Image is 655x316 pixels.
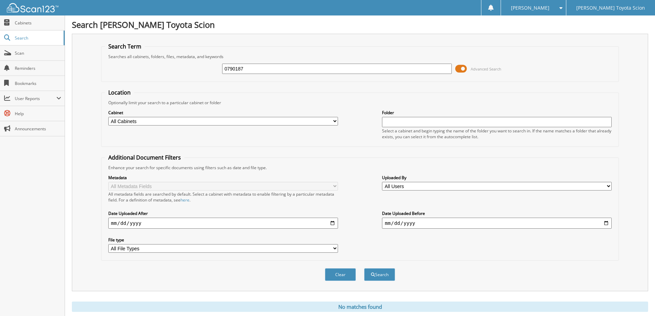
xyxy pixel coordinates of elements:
[72,302,648,312] div: No matches found
[382,128,612,140] div: Select a cabinet and begin typing the name of the folder you want to search in. If the name match...
[511,6,549,10] span: [PERSON_NAME]
[15,80,61,86] span: Bookmarks
[105,100,615,106] div: Optionally limit your search to a particular cabinet or folder
[108,210,338,216] label: Date Uploaded After
[108,110,338,116] label: Cabinet
[108,237,338,243] label: File type
[15,96,56,101] span: User Reports
[382,175,612,181] label: Uploaded By
[15,126,61,132] span: Announcements
[108,191,338,203] div: All metadata fields are searched by default. Select a cabinet with metadata to enable filtering b...
[105,165,615,171] div: Enhance your search for specific documents using filters such as date and file type.
[108,175,338,181] label: Metadata
[382,110,612,116] label: Folder
[105,43,145,50] legend: Search Term
[15,20,61,26] span: Cabinets
[325,268,356,281] button: Clear
[7,3,58,12] img: scan123-logo-white.svg
[15,50,61,56] span: Scan
[364,268,395,281] button: Search
[181,197,189,203] a: here
[105,89,134,96] legend: Location
[15,111,61,117] span: Help
[471,66,501,72] span: Advanced Search
[105,54,615,59] div: Searches all cabinets, folders, files, metadata, and keywords
[382,210,612,216] label: Date Uploaded Before
[105,154,184,161] legend: Additional Document Filters
[621,283,655,316] iframe: Chat Widget
[108,218,338,229] input: start
[382,218,612,229] input: end
[72,19,648,30] h1: Search [PERSON_NAME] Toyota Scion
[15,35,60,41] span: Search
[576,6,645,10] span: [PERSON_NAME] Toyota Scion
[15,65,61,71] span: Reminders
